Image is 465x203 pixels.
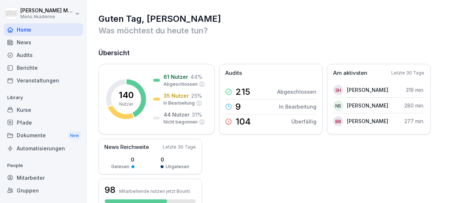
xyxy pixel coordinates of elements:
[333,85,343,95] div: SH
[347,86,388,94] p: [PERSON_NAME]
[163,100,195,106] p: In Bearbeitung
[4,49,83,61] a: Audits
[4,23,83,36] a: Home
[20,8,73,14] p: [PERSON_NAME] Macke
[4,61,83,74] a: Berichte
[163,92,189,100] p: 35 Nutzer
[98,48,454,58] h2: Übersicht
[192,111,202,118] p: 31 %
[4,116,83,129] a: Pfade
[161,156,189,163] p: 0
[163,111,190,118] p: 44 Nutzer
[404,117,424,125] p: 277 min.
[235,88,250,96] p: 215
[279,103,316,110] p: In Bearbeitung
[277,88,316,96] p: Abgeschlossen
[119,101,133,107] p: Nutzer
[98,25,454,36] p: Was möchtest du heute tun?
[111,163,129,170] p: Gelesen
[4,103,83,116] a: Kurse
[105,184,116,196] h3: 98
[68,131,81,140] div: New
[20,14,73,19] p: Menü Akademie
[291,118,316,125] p: Überfällig
[4,129,83,142] a: DokumenteNew
[235,117,251,126] p: 104
[333,116,343,126] div: BB
[190,73,202,81] p: 44 %
[4,160,83,171] p: People
[235,102,241,111] p: 9
[111,156,134,163] p: 0
[163,144,196,150] p: Letzte 30 Tage
[163,73,188,81] p: 61 Nutzer
[4,92,83,103] p: Library
[225,69,242,77] p: Audits
[119,91,134,100] p: 140
[119,188,190,194] p: Mitarbeitende nutzen jetzt Bounti
[347,102,388,109] p: [PERSON_NAME]
[4,171,83,184] a: Mitarbeiter
[163,81,198,88] p: Abgeschlossen
[104,143,149,151] p: News Reichweite
[4,142,83,155] a: Automatisierungen
[166,163,189,170] p: Ungelesen
[391,70,424,76] p: Letzte 30 Tage
[347,117,388,125] p: [PERSON_NAME]
[4,129,83,142] div: Dokumente
[163,119,198,125] p: Nicht begonnen
[406,86,424,94] p: 319 min.
[404,102,424,109] p: 280 min.
[98,13,454,25] h1: Guten Tag, [PERSON_NAME]
[4,36,83,49] a: News
[191,92,202,100] p: 25 %
[4,184,83,197] a: Gruppen
[4,74,83,87] a: Veranstaltungen
[333,69,367,77] p: Am aktivsten
[333,101,343,111] div: NS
